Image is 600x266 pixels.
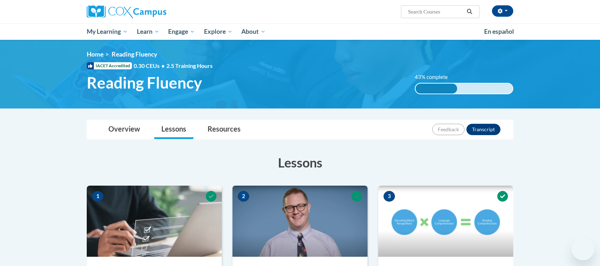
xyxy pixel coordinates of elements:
[168,27,195,36] span: Engage
[204,27,232,36] span: Explore
[87,73,202,92] span: Reading Fluency
[132,23,164,40] a: Learn
[378,186,513,257] img: Course Image
[415,73,456,81] label: 43% complete
[232,186,368,257] img: Course Image
[112,50,157,58] span: Reading Fluency
[237,23,270,40] a: About
[154,120,193,139] a: Lessons
[87,50,103,58] a: Home
[238,191,249,202] span: 2
[87,27,128,36] span: My Learning
[464,7,475,16] button: Search
[432,124,465,135] button: Feedback
[92,191,103,202] span: 1
[466,124,500,135] button: Transcript
[82,23,132,40] a: My Learning
[416,84,457,94] div: 43% complete
[384,191,395,202] span: 3
[200,120,248,139] a: Resources
[241,27,266,36] span: About
[161,62,165,69] span: •
[87,62,132,69] span: IACET Accredited
[87,154,513,171] h3: Lessons
[484,28,514,35] span: En español
[101,120,147,139] a: Overview
[87,186,222,257] img: Course Image
[572,238,594,260] iframe: Button to launch messaging window
[164,23,199,40] a: Engage
[87,5,166,18] img: Cox Campus
[480,24,519,39] a: En español
[492,5,513,17] button: Account Settings
[199,23,237,40] a: Explore
[76,23,524,40] div: Main menu
[137,27,159,36] span: Learn
[166,62,213,69] span: 2.5 Training Hours
[407,7,464,16] input: Search Courses
[87,5,222,18] a: Cox Campus
[134,62,166,70] span: 0.30 CEUs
